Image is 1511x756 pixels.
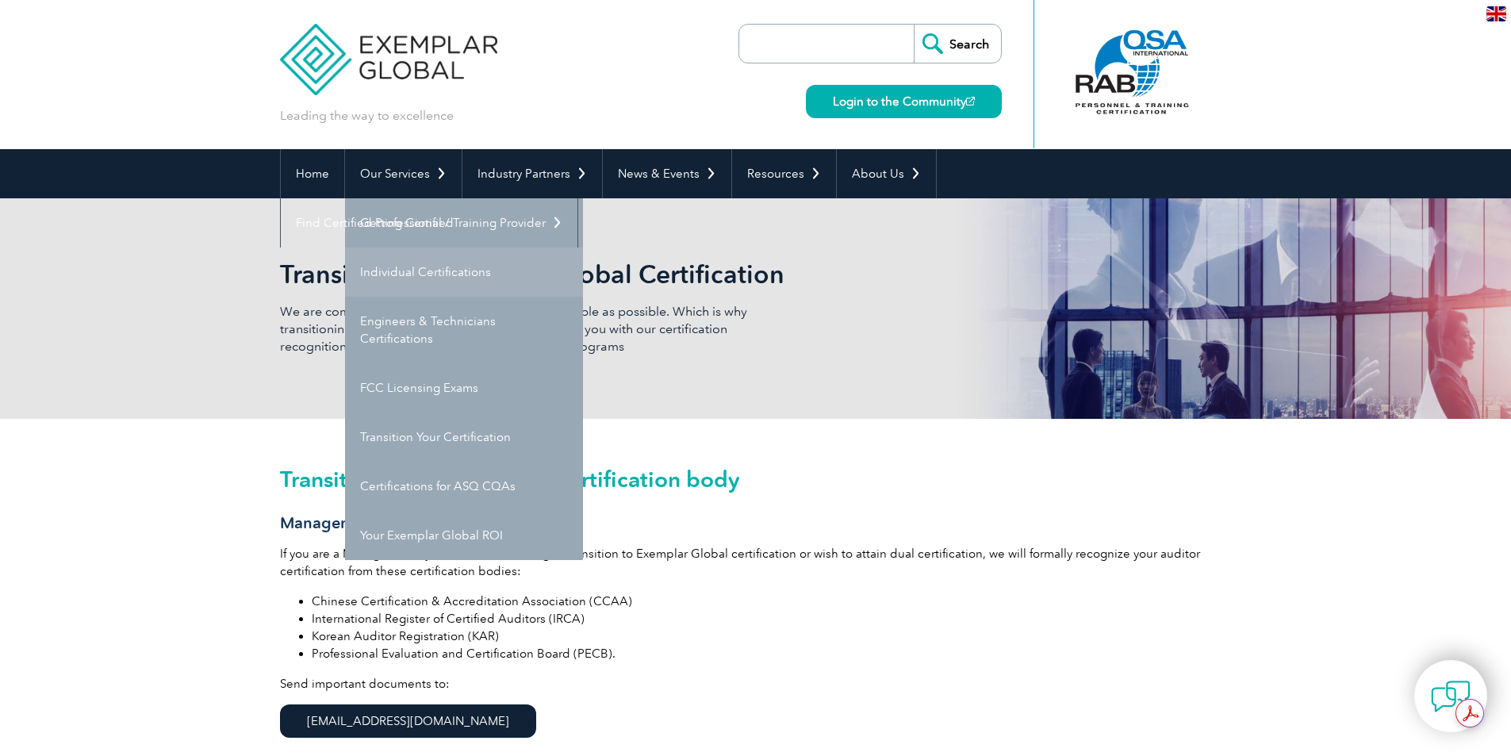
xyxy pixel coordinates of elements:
[281,149,344,198] a: Home
[280,513,1232,533] h3: Management System Auditor
[312,610,1232,627] li: International Register of Certified Auditors (IRCA)
[280,704,536,738] a: [EMAIL_ADDRESS][DOMAIN_NAME]
[1431,677,1471,716] img: contact-chat.png
[966,97,975,106] img: open_square.png
[914,25,1001,63] input: Search
[462,149,602,198] a: Industry Partners
[312,593,1232,610] li: Chinese Certification & Accreditation Association (CCAA)
[345,149,462,198] a: Our Services
[1486,6,1506,21] img: en
[345,297,583,363] a: Engineers & Technicians Certifications
[280,107,454,125] p: Leading the way to excellence
[280,466,1232,492] h2: Transitioning from another certification body
[280,303,756,355] p: We are committed to making certification as accessible as possible. Which is why transitioning to...
[345,511,583,560] a: Your Exemplar Global ROI
[837,149,936,198] a: About Us
[345,248,583,297] a: Individual Certifications
[345,462,583,511] a: Certifications for ASQ CQAs
[280,545,1232,580] p: If you are a Management System Auditor wanting to transition to Exemplar Global certification or ...
[806,85,1002,118] a: Login to the Community
[280,675,1232,754] p: Send important documents to:
[603,149,731,198] a: News & Events
[345,413,583,462] a: Transition Your Certification
[281,198,577,248] a: Find Certified Professional / Training Provider
[732,149,836,198] a: Resources
[312,645,1232,662] li: Professional Evaluation and Certification Board (PECB).
[280,262,946,287] h2: Transition to Exemplar Global Certification
[312,627,1232,645] li: Korean Auditor Registration (KAR)
[345,363,583,413] a: FCC Licensing Exams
